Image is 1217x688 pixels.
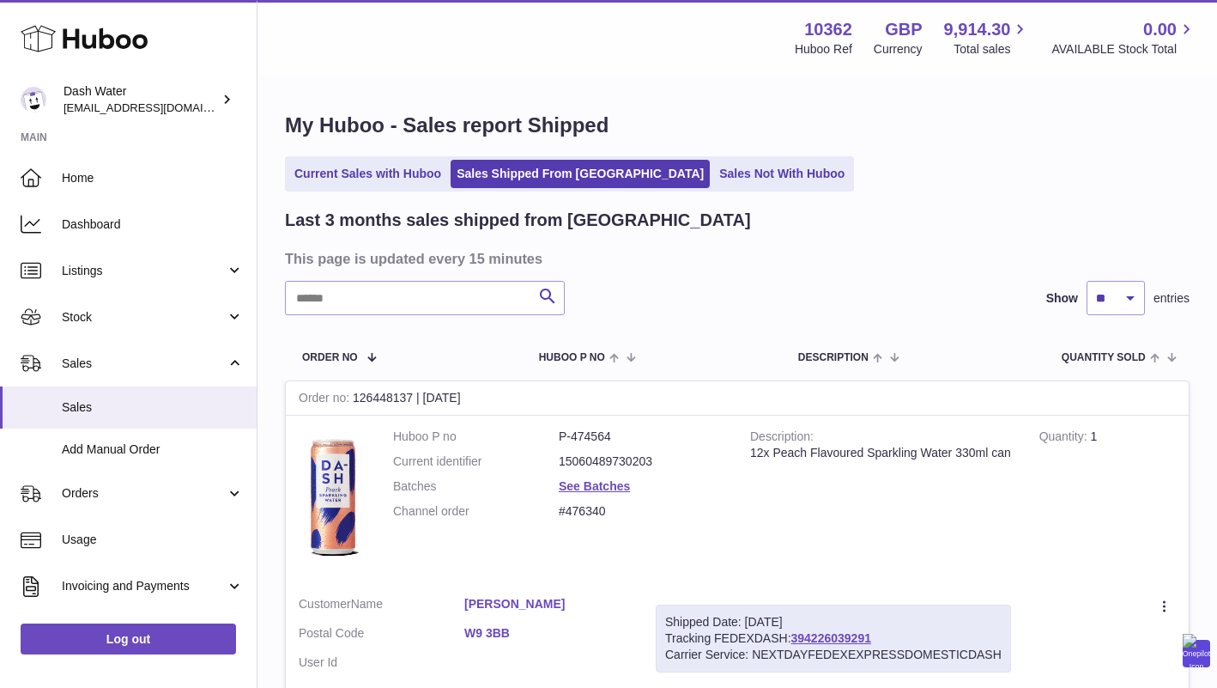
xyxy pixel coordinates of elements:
span: Huboo P no [539,352,605,363]
strong: Order no [299,391,353,409]
span: Sales [62,356,226,372]
span: Customer [299,597,351,611]
a: See Batches [559,479,630,493]
dd: #476340 [559,503,724,520]
td: 1 [1026,416,1189,583]
a: 9,914.30 Total sales [944,18,1031,58]
dt: Name [299,596,464,617]
label: Show [1046,290,1078,307]
span: Description [798,352,869,363]
div: 12x Peach Flavoured Sparkling Water 330ml can [750,445,1014,461]
strong: 10362 [804,18,852,41]
a: Sales Not With Huboo [713,160,851,188]
div: Dash Water [64,83,218,116]
a: Sales Shipped From [GEOGRAPHIC_DATA] [451,160,710,188]
span: Dashboard [62,216,244,233]
a: [PERSON_NAME] [464,596,630,612]
a: W9 3BB [464,625,630,642]
dt: User Id [299,655,464,671]
img: 103621706197738.png [299,429,367,566]
div: Huboo Ref [795,41,852,58]
strong: Quantity [1039,429,1091,448]
a: Log out [21,624,236,655]
span: 9,914.30 [944,18,1011,41]
h3: This page is updated every 15 minutes [285,249,1185,268]
a: 394226039291 [791,631,871,645]
span: Invoicing and Payments [62,578,226,594]
div: Currency [874,41,923,58]
span: Add Manual Order [62,441,244,458]
div: Carrier Service: NEXTDAYFEDEXEXPRESSDOMESTICDASH [665,647,1002,663]
span: entries [1153,290,1190,307]
span: Usage [62,532,244,548]
span: 0.00 [1143,18,1177,41]
h2: Last 3 months sales shipped from [GEOGRAPHIC_DATA] [285,209,751,232]
span: Order No [302,352,358,363]
strong: GBP [885,18,922,41]
span: Quantity Sold [1062,352,1146,363]
span: Total sales [954,41,1030,58]
div: 126448137 | [DATE] [286,381,1189,416]
span: Orders [62,485,226,502]
span: Listings [62,263,226,279]
span: Sales [62,399,244,416]
dt: Current identifier [393,454,559,470]
dt: Huboo P no [393,429,559,445]
dd: 15060489730203 [559,454,724,470]
h1: My Huboo - Sales report Shipped [285,112,1190,139]
dt: Batches [393,478,559,495]
dd: P-474564 [559,429,724,445]
a: 0.00 AVAILABLE Stock Total [1051,18,1196,58]
a: Current Sales with Huboo [288,160,447,188]
strong: Description [750,429,814,448]
dt: Postal Code [299,625,464,646]
span: AVAILABLE Stock Total [1051,41,1196,58]
div: Tracking FEDEXDASH: [656,605,1011,673]
div: Shipped Date: [DATE] [665,614,1002,630]
dt: Channel order [393,503,559,520]
span: [EMAIL_ADDRESS][DOMAIN_NAME] [64,100,252,114]
img: bea@dash-water.com [21,87,46,113]
span: Stock [62,309,226,326]
span: Home [62,170,244,186]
